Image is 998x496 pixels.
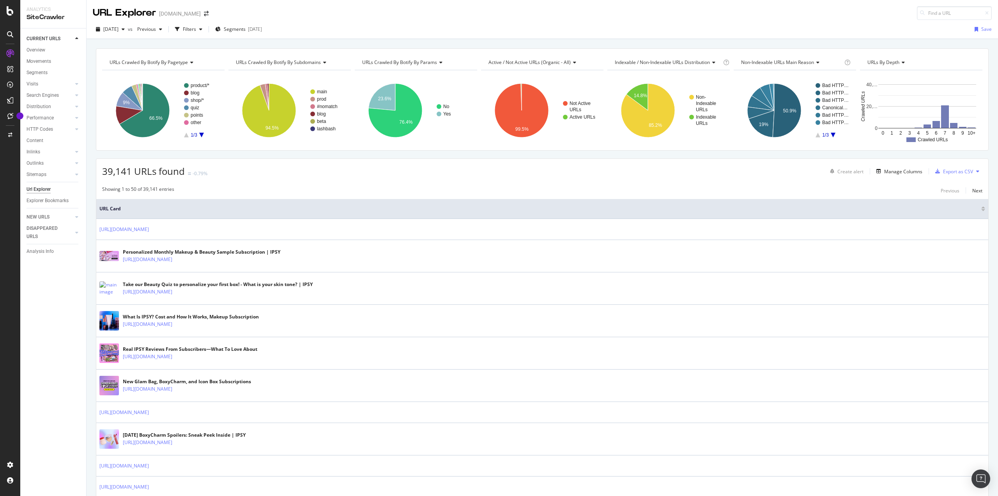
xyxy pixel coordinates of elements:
text: 1/3 [191,132,197,138]
a: [URL][DOMAIN_NAME] [123,353,172,361]
text: 1/3 [822,132,829,138]
text: Not Active [570,101,591,106]
div: Manage Columns [884,168,922,175]
a: [URL][DOMAIN_NAME] [123,256,172,263]
svg: A chart. [607,76,730,144]
div: -0.79% [193,170,207,177]
div: Analytics [27,6,80,13]
a: Outlinks [27,159,73,167]
div: Showing 1 to 50 of 39,141 entries [102,186,174,195]
text: lashbash [317,126,336,132]
text: Active URLs [570,114,595,120]
img: main image [99,251,119,261]
text: No [443,104,449,109]
text: Yes [443,111,451,117]
div: Next [972,187,982,194]
a: [URL][DOMAIN_NAME] [123,385,172,393]
div: [DATE] BoxyCharm Spoilers: Sneak Peek Inside | IPSY [123,432,246,439]
text: 7 [944,130,947,136]
text: shop/* [191,98,204,103]
text: 14.8% [634,93,647,98]
a: Content [27,137,81,145]
text: Canonical… [822,105,848,110]
a: [URL][DOMAIN_NAME] [99,462,149,470]
span: Segments [224,26,246,32]
span: URLs Crawled By Botify By params [362,59,437,66]
div: arrow-right-arrow-left [204,11,209,16]
h4: URLs Crawled By Botify By pagetype [108,56,218,69]
text: Bad HTTP… [822,120,849,125]
div: NEW URLS [27,213,50,221]
span: URL Card [99,205,979,212]
a: [URL][DOMAIN_NAME] [99,409,149,416]
div: Url Explorer [27,185,51,194]
text: blog [317,111,326,117]
div: Filters [183,26,196,32]
text: prod [317,96,326,102]
a: Inlinks [27,148,73,156]
div: Distribution [27,103,51,111]
img: main image [99,429,119,449]
a: HTTP Codes [27,125,73,133]
text: Non- [696,94,706,100]
div: Outlinks [27,159,44,167]
text: quiz [191,105,199,110]
div: [DOMAIN_NAME] [159,10,201,18]
svg: A chart. [481,76,603,144]
div: Personalized Monthly Makeup & Beauty Sample Subscription | IPSY [123,249,280,256]
div: Overview [27,46,45,54]
button: Save [971,23,992,36]
text: 19% [759,122,768,127]
svg: A chart. [860,76,982,144]
text: Crawled URLs [860,91,866,121]
span: 39,141 URLs found [102,165,185,178]
span: Indexable / Non-Indexable URLs distribution [615,59,710,66]
input: Find a URL [917,6,992,20]
text: 50.9% [783,108,796,114]
text: 76.4% [399,119,412,125]
h4: Indexable / Non-Indexable URLs Distribution [613,56,722,69]
text: points [191,112,203,118]
text: #nomatch [317,104,338,109]
div: Export as CSV [943,168,973,175]
svg: A chart. [102,76,225,144]
img: main image [99,376,119,395]
a: Performance [27,114,73,122]
img: main image [99,311,119,331]
h4: URLs Crawled By Botify By subdomains [234,56,344,69]
div: Explorer Bookmarks [27,197,69,205]
a: Segments [27,69,81,77]
svg: A chart. [228,76,351,144]
text: URLs [570,107,581,112]
div: Create alert [837,168,864,175]
div: Visits [27,80,38,88]
text: Bad HTTP… [822,83,849,88]
div: New Glam Bag, BoxyCharm, and Icon Box Subscriptions [123,378,251,385]
span: Previous [134,26,156,32]
text: Indexable [696,114,716,120]
div: HTTP Codes [27,125,53,133]
a: DISAPPEARED URLS [27,224,73,241]
span: 2025 Sep. 14th [103,26,119,32]
div: Real IPSY Reviews From Subscribers—What To Love About [123,346,257,353]
svg: A chart. [734,76,856,144]
h4: Non-Indexable URLs Main Reason [740,56,843,69]
button: Previous [134,23,165,36]
text: 40,… [866,82,878,87]
div: Take our Beauty Quiz to personalize your first box! - What is your skin tone? | IPSY [123,281,313,288]
div: Analysis Info [27,247,54,256]
button: Create alert [827,165,864,178]
div: Tooltip anchor [16,112,23,119]
div: Content [27,137,43,145]
text: 4 [917,130,920,136]
h4: Active / Not Active URLs [487,56,596,69]
button: Next [972,186,982,195]
img: main image [99,281,119,295]
div: Performance [27,114,54,122]
text: 0 [875,126,878,131]
text: 10+ [968,130,975,136]
text: product/* [191,83,209,88]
